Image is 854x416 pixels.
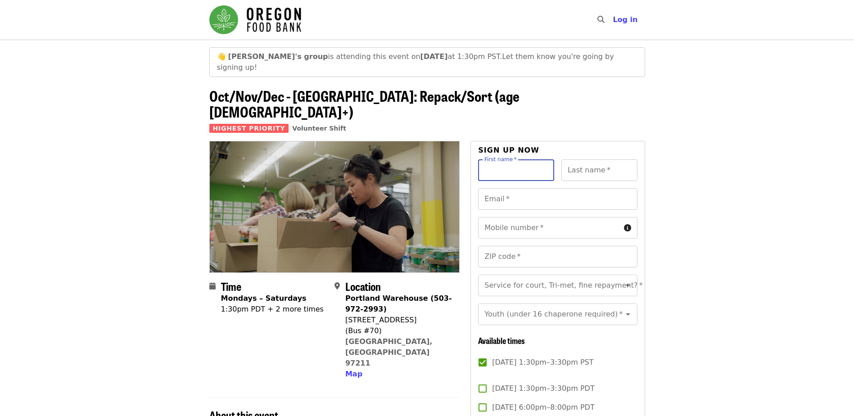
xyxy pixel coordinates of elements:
span: Location [345,278,381,294]
span: Sign up now [478,146,539,154]
a: Volunteer Shift [292,125,346,132]
img: Oct/Nov/Dec - Portland: Repack/Sort (age 8+) organized by Oregon Food Bank [210,141,460,272]
input: Last name [561,159,637,181]
div: 1:30pm PDT + 2 more times [221,304,324,315]
button: Open [622,308,634,321]
button: Open [622,279,634,292]
i: map-marker-alt icon [334,282,340,290]
strong: [DATE] [420,52,448,61]
label: First name [484,157,517,162]
span: waving emoji [217,52,226,61]
div: (Bus #70) [345,326,452,336]
strong: [PERSON_NAME]'s group [228,52,328,61]
div: [STREET_ADDRESS] [345,315,452,326]
i: circle-info icon [624,224,631,232]
input: First name [478,159,554,181]
span: [DATE] 1:30pm–3:30pm PDT [492,383,594,394]
i: calendar icon [209,282,216,290]
span: Oct/Nov/Dec - [GEOGRAPHIC_DATA]: Repack/Sort (age [DEMOGRAPHIC_DATA]+) [209,85,520,122]
input: Search [610,9,617,31]
span: Map [345,370,362,378]
img: Oregon Food Bank - Home [209,5,301,34]
span: is attending this event on at 1:30pm PST. [228,52,502,61]
strong: Mondays – Saturdays [221,294,307,303]
span: [DATE] 1:30pm–3:30pm PST [492,357,593,368]
a: [GEOGRAPHIC_DATA], [GEOGRAPHIC_DATA] 97211 [345,337,433,367]
span: Time [221,278,241,294]
button: Map [345,369,362,380]
span: Highest Priority [209,124,289,133]
input: ZIP code [478,246,637,267]
i: search icon [597,15,605,24]
span: Log in [613,15,637,24]
button: Log in [605,11,645,29]
span: Available times [478,335,525,346]
strong: Portland Warehouse (503-972-2993) [345,294,452,313]
input: Email [478,188,637,210]
span: [DATE] 6:00pm–8:00pm PDT [492,402,594,413]
input: Mobile number [478,217,620,239]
